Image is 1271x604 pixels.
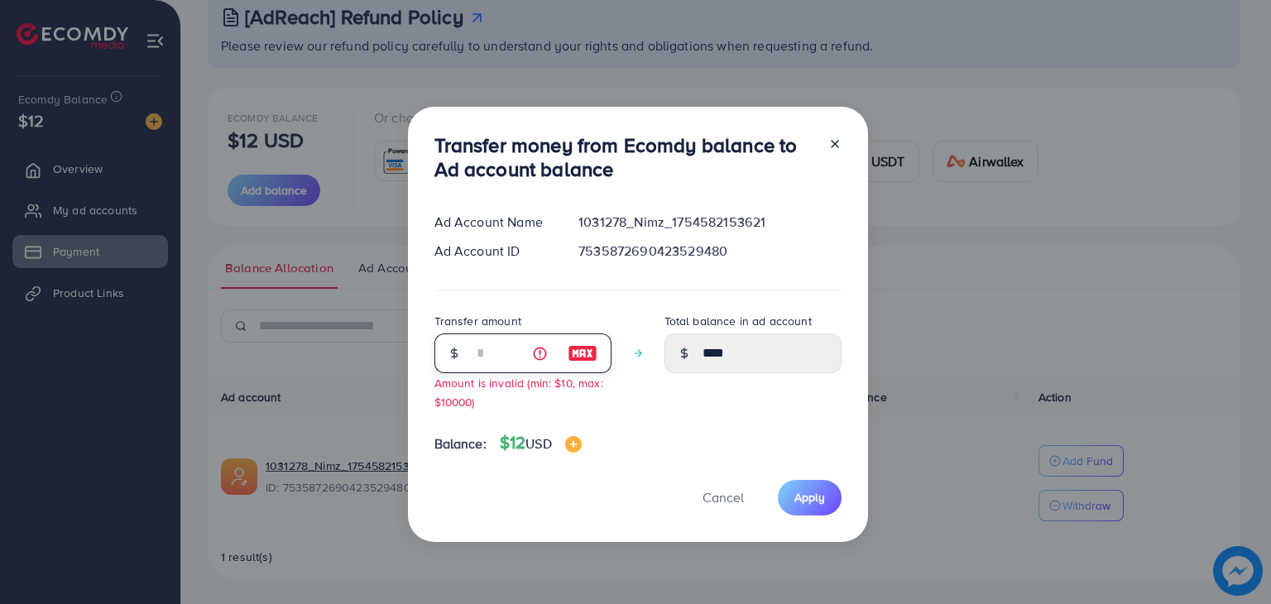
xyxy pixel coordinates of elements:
[568,343,597,363] img: image
[565,242,854,261] div: 7535872690423529480
[434,434,487,453] span: Balance:
[664,313,812,329] label: Total balance in ad account
[565,436,582,453] img: image
[703,488,744,506] span: Cancel
[434,313,521,329] label: Transfer amount
[421,242,566,261] div: Ad Account ID
[434,133,815,181] h3: Transfer money from Ecomdy balance to Ad account balance
[794,489,825,506] span: Apply
[421,213,566,232] div: Ad Account Name
[565,213,854,232] div: 1031278_Nimz_1754582153621
[500,433,582,453] h4: $12
[778,480,842,515] button: Apply
[434,375,603,410] small: Amount is invalid (min: $10, max: $10000)
[682,480,765,515] button: Cancel
[525,434,551,453] span: USD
